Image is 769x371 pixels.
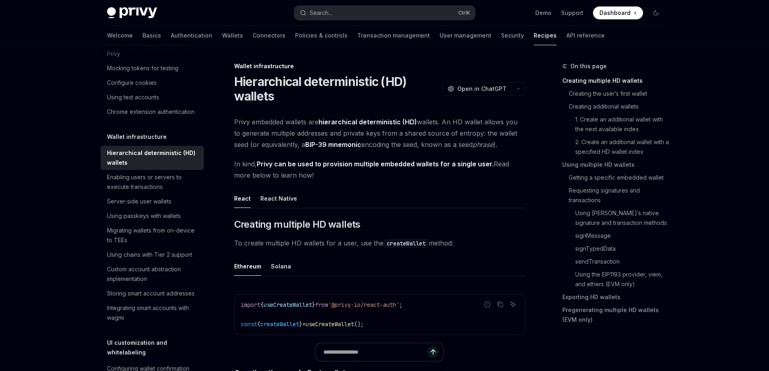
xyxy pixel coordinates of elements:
a: Transaction management [357,26,430,45]
button: Copy the contents from the code block [495,299,505,310]
span: useCreateWallet [306,321,354,328]
a: Storing smart account addresses [101,286,204,301]
a: Hierarchical deterministic (HD) wallets [101,146,204,170]
span: { [260,301,264,308]
a: Creating multiple HD wallets [562,74,669,87]
span: To create multiple HD wallets for a user, use the method: [234,237,525,249]
a: Mocking tokens for testing [101,61,204,75]
button: Search...CtrlK [294,6,475,20]
button: Send message [427,346,439,358]
span: On this page [570,61,607,71]
strong: Privy can be used to provision multiple embedded wallets for a single user. [257,160,494,168]
a: Using the EIP1193 provider, viem, and ethers (EVM only) [562,268,669,291]
em: phrase [473,140,493,149]
span: ; [399,301,402,308]
button: React [234,189,251,208]
a: Pregenerating multiple HD wallets (EVM only) [562,304,669,326]
a: Security [501,26,524,45]
a: Server-side user wallets [101,194,204,209]
div: Mocking tokens for testing [107,63,178,73]
span: (); [354,321,364,328]
span: In kind, Read more below to learn how! [234,158,525,181]
div: Server-side user wallets [107,197,172,206]
div: Configure cookies [107,78,157,88]
a: Migrating wallets from on-device to TEEs [101,223,204,247]
code: createWallet [383,239,429,248]
a: Demo [535,9,551,17]
div: Integrating smart accounts with wagmi [107,303,199,323]
a: Configure cookies [101,75,204,90]
span: } [312,301,315,308]
a: signTypedData [562,242,669,255]
button: Ask AI [508,299,518,310]
div: Migrating wallets from on-device to TEEs [107,226,199,245]
a: 1. Create an additional wallet with the next available index [562,113,669,136]
span: = [302,321,306,328]
a: 2. Create an additional wallet with a specified HD wallet index [562,136,669,158]
button: Toggle dark mode [650,6,662,19]
button: Report incorrect code [482,299,492,310]
div: Using test accounts [107,92,159,102]
span: '@privy-io/react-auth' [328,301,399,308]
div: Wallet infrastructure [234,62,525,70]
span: { [257,321,260,328]
div: Custom account abstraction implementation [107,264,199,284]
a: Creating the user’s first wallet [562,87,669,100]
a: BIP-39 mnemonic [305,140,361,149]
a: User management [440,26,491,45]
a: Using [PERSON_NAME]’s native signature and transaction methods [562,207,669,229]
a: Using test accounts [101,90,204,105]
span: Dashboard [599,9,631,17]
a: Connectors [253,26,285,45]
div: Hierarchical deterministic (HD) wallets [107,148,199,168]
div: Chrome extension authentication [107,107,195,117]
a: Using multiple HD wallets [562,158,669,171]
span: } [299,321,302,328]
button: Open in ChatGPT [442,82,511,96]
a: API reference [566,26,605,45]
span: Open in ChatGPT [457,85,507,93]
a: Support [561,9,583,17]
a: Using passkeys with wallets [101,209,204,223]
div: Search... [310,8,332,18]
button: Ethereum [234,257,261,276]
a: Chrome extension authentication [101,105,204,119]
a: Dashboard [593,6,643,19]
a: Using chains with Tier 2 support [101,247,204,262]
a: Enabling users or servers to execute transactions [101,170,204,194]
a: Creating additional wallets [562,100,669,113]
span: createWallet [260,321,299,328]
h5: UI customization and whitelabeling [107,338,204,357]
a: Basics [142,26,161,45]
span: import [241,301,260,308]
a: signMessage [562,229,669,242]
a: Welcome [107,26,133,45]
input: Ask a question... [323,343,427,361]
button: Solana [271,257,291,276]
span: Creating multiple HD wallets [234,218,360,231]
h5: Wallet infrastructure [107,132,167,142]
span: const [241,321,257,328]
a: sendTransaction [562,255,669,268]
span: useCreateWallet [264,301,312,308]
span: Privy embedded wallets are wallets. An HD wallet allows you to generate multiple addresses and pr... [234,116,525,150]
a: Wallets [222,26,243,45]
a: Getting a specific embedded wallet [562,171,669,184]
div: Using passkeys with wallets [107,211,181,221]
img: dark logo [107,7,157,19]
span: from [315,301,328,308]
button: React Native [260,189,297,208]
div: Enabling users or servers to execute transactions [107,172,199,192]
div: Storing smart account addresses [107,289,195,298]
a: Exporting HD wallets [562,291,669,304]
h1: Hierarchical deterministic (HD) wallets [234,74,439,103]
div: Using chains with Tier 2 support [107,250,192,260]
a: Authentication [171,26,212,45]
a: Requesting signatures and transactions [562,184,669,207]
a: Policies & controls [295,26,348,45]
a: Integrating smart accounts with wagmi [101,301,204,325]
strong: hierarchical deterministic (HD) [318,118,417,126]
a: Custom account abstraction implementation [101,262,204,286]
span: Ctrl K [458,10,470,16]
a: Recipes [534,26,557,45]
